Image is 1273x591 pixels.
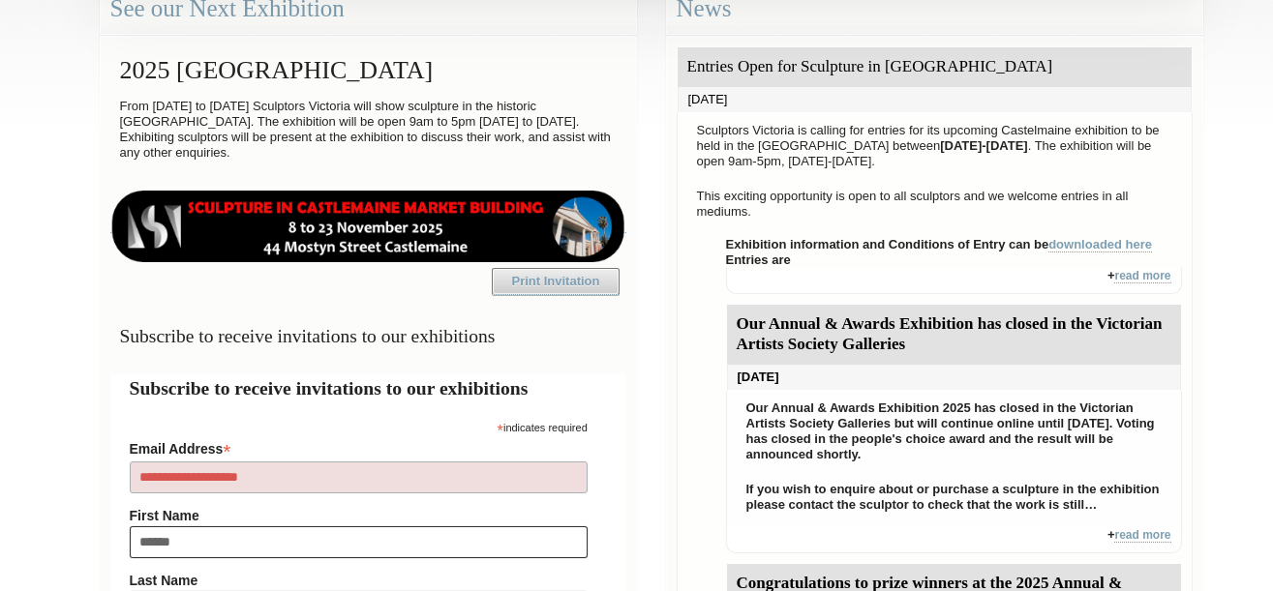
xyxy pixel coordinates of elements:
[687,184,1182,224] p: This exciting opportunity is open to all sculptors and we welcome entries in all mediums.
[940,138,1028,153] strong: [DATE]-[DATE]
[110,317,626,355] h3: Subscribe to receive invitations to our exhibitions
[110,94,626,165] p: From [DATE] to [DATE] Sculptors Victoria will show sculpture in the historic [GEOGRAPHIC_DATA]. T...
[737,477,1171,517] p: If you wish to enquire about or purchase a sculpture in the exhibition please contact the sculpto...
[1048,237,1152,252] a: downloaded here
[1114,528,1170,543] a: read more
[678,47,1192,87] div: Entries Open for Sculpture in [GEOGRAPHIC_DATA]
[110,191,626,262] img: castlemaine-ldrbd25v2.png
[130,508,588,523] label: First Name
[1114,269,1170,283] a: read more
[726,237,1153,252] strong: Exhibition information and Conditions of Entry can be
[727,365,1181,390] div: [DATE]
[110,46,626,94] h2: 2025 [GEOGRAPHIC_DATA]
[726,268,1182,294] div: +
[130,573,588,588] label: Last Name
[678,87,1192,112] div: [DATE]
[130,435,588,458] label: Email Address
[492,268,620,295] a: Print Invitation
[726,527,1182,553] div: +
[687,118,1182,174] p: Sculptors Victoria is calling for entries for its upcoming Castelmaine exhibition to be held in t...
[727,305,1181,365] div: Our Annual & Awards Exhibition has closed in the Victorian Artists Society Galleries
[130,417,588,435] div: indicates required
[130,374,607,402] h2: Subscribe to receive invitations to our exhibitions
[737,396,1171,467] p: Our Annual & Awards Exhibition 2025 has closed in the Victorian Artists Society Galleries but wil...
